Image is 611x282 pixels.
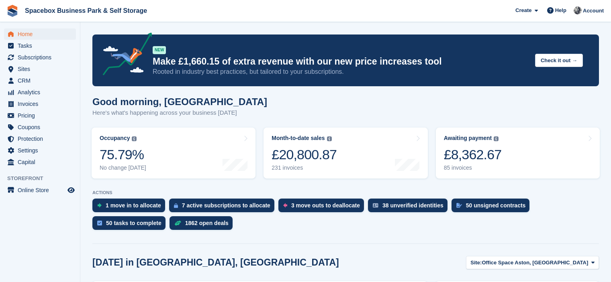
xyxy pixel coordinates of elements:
[174,203,178,208] img: active_subscription_to_allocate_icon-d502201f5373d7db506a760aba3b589e785aa758c864c3986d89f69b8ff3...
[18,110,66,121] span: Pricing
[92,108,267,118] p: Here's what's happening across your business [DATE]
[153,46,166,54] div: NEW
[444,135,492,142] div: Awaiting payment
[4,52,76,63] a: menu
[482,259,588,267] span: Office Space Aston, [GEOGRAPHIC_DATA]
[283,203,287,208] img: move_outs_to_deallocate_icon-f764333ba52eb49d3ac5e1228854f67142a1ed5810a6f6cc68b1a99e826820c5.svg
[18,156,66,168] span: Capital
[555,6,566,14] span: Help
[18,145,66,156] span: Settings
[169,199,278,216] a: 7 active subscriptions to allocate
[100,135,130,142] div: Occupancy
[456,203,462,208] img: contract_signature_icon-13c848040528278c33f63329250d36e43548de30e8caae1d1a13099fd9432cc5.svg
[583,7,604,15] span: Account
[100,164,146,171] div: No change [DATE]
[373,203,378,208] img: verify_identity-adf6edd0f0f0b5bbfe63781bf79b02c33cf7c696d77639b501bdc392416b5a36.svg
[368,199,452,216] a: 38 unverified identities
[7,174,80,183] span: Storefront
[18,185,66,196] span: Online Store
[272,146,337,163] div: £20,800.87
[174,220,181,226] img: deal-1b604bf984904fb50ccaf53a9ad4b4a5d6e5aea283cecdc64d6e3604feb123c2.svg
[97,221,102,225] img: task-75834270c22a3079a89374b754ae025e5fb1db73e45f91037f5363f120a921f8.svg
[18,40,66,51] span: Tasks
[18,133,66,144] span: Protection
[96,32,152,78] img: price-adjustments-announcement-icon-8257ccfd72463d97f412b2fc003d46551f7dbcb40ab6d574587a9cd5c0d94...
[272,135,325,142] div: Month-to-date sales
[153,56,529,67] p: Make £1,660.15 of extra revenue with our new price increases tool
[444,146,502,163] div: £8,362.67
[182,202,270,209] div: 7 active subscriptions to allocate
[4,145,76,156] a: menu
[18,28,66,40] span: Home
[494,136,499,141] img: icon-info-grey-7440780725fd019a000dd9b08b2336e03edf1995a4989e88bcd33f0948082b44.svg
[4,28,76,40] a: menu
[327,136,332,141] img: icon-info-grey-7440780725fd019a000dd9b08b2336e03edf1995a4989e88bcd33f0948082b44.svg
[66,185,76,195] a: Preview store
[515,6,531,14] span: Create
[22,4,150,17] a: Spacebox Business Park & Self Storage
[264,128,427,179] a: Month-to-date sales £20,800.87 231 invoices
[4,133,76,144] a: menu
[466,256,599,269] button: Site: Office Space Aston, [GEOGRAPHIC_DATA]
[4,87,76,98] a: menu
[106,202,161,209] div: 1 move in to allocate
[18,63,66,75] span: Sites
[92,96,267,107] h1: Good morning, [GEOGRAPHIC_DATA]
[272,164,337,171] div: 231 invoices
[18,87,66,98] span: Analytics
[92,216,170,234] a: 50 tasks to complete
[97,203,102,208] img: move_ins_to_allocate_icon-fdf77a2bb77ea45bf5b3d319d69a93e2d87916cf1d5bf7949dd705db3b84f3ca.svg
[92,199,169,216] a: 1 move in to allocate
[106,220,161,226] div: 50 tasks to complete
[278,199,368,216] a: 3 move outs to deallocate
[4,40,76,51] a: menu
[100,146,146,163] div: 75.79%
[574,6,582,14] img: SUDIPTA VIRMANI
[535,54,583,67] button: Check it out →
[92,128,255,179] a: Occupancy 75.79% No change [DATE]
[18,52,66,63] span: Subscriptions
[18,98,66,110] span: Invoices
[92,190,599,195] p: ACTIONS
[466,202,526,209] div: 50 unsigned contracts
[18,75,66,86] span: CRM
[4,98,76,110] a: menu
[153,67,529,76] p: Rooted in industry best practices, but tailored to your subscriptions.
[4,156,76,168] a: menu
[452,199,534,216] a: 50 unsigned contracts
[4,185,76,196] a: menu
[18,122,66,133] span: Coupons
[444,164,502,171] div: 85 invoices
[132,136,137,141] img: icon-info-grey-7440780725fd019a000dd9b08b2336e03edf1995a4989e88bcd33f0948082b44.svg
[291,202,360,209] div: 3 move outs to deallocate
[382,202,443,209] div: 38 unverified identities
[4,63,76,75] a: menu
[470,259,482,267] span: Site:
[92,257,339,268] h2: [DATE] in [GEOGRAPHIC_DATA], [GEOGRAPHIC_DATA]
[6,5,18,17] img: stora-icon-8386f47178a22dfd0bd8f6a31ec36ba5ce8667c1dd55bd0f319d3a0aa187defe.svg
[4,122,76,133] a: menu
[436,128,600,179] a: Awaiting payment £8,362.67 85 invoices
[4,75,76,86] a: menu
[4,110,76,121] a: menu
[170,216,237,234] a: 1862 open deals
[185,220,229,226] div: 1862 open deals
